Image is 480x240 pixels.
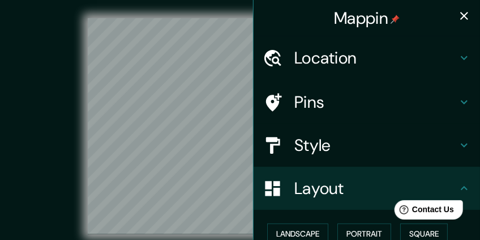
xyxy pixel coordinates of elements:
[334,8,400,28] h4: Mappin
[254,81,480,124] div: Pins
[294,135,457,155] h4: Style
[254,36,480,79] div: Location
[254,124,480,167] div: Style
[294,48,457,68] h4: Location
[254,167,480,210] div: Layout
[379,196,468,228] iframe: Help widget launcher
[88,18,393,234] canvas: Map
[391,15,400,24] img: pin-icon.png
[294,178,457,199] h4: Layout
[294,92,457,112] h4: Pins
